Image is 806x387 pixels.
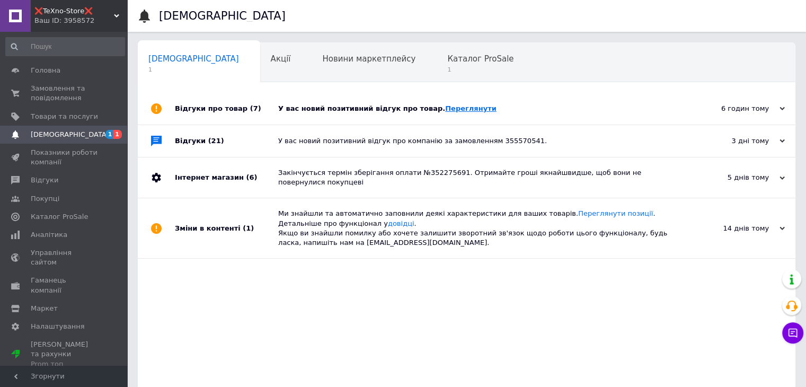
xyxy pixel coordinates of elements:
span: Каталог ProSale [447,54,513,64]
span: Налаштування [31,322,85,331]
a: довідці [388,219,414,227]
div: 6 годин тому [679,104,785,113]
div: Ми знайшли та автоматично заповнили деякі характеристики для ваших товарів. . Детальніше про функ... [278,209,679,248]
span: Новини маркетплейсу [322,54,415,64]
span: Показники роботи компанії [31,148,98,167]
span: [DEMOGRAPHIC_DATA] [148,54,239,64]
div: У вас новий позитивний відгук про товар. [278,104,679,113]
div: Відгуки [175,125,278,157]
div: Prom топ [31,359,98,369]
a: Переглянути позиції [578,209,653,217]
span: (7) [250,104,261,112]
h1: [DEMOGRAPHIC_DATA] [159,10,286,22]
span: Замовлення та повідомлення [31,84,98,103]
span: 1 [148,66,239,74]
div: Відгуки про товар [175,93,278,125]
span: Каталог ProSale [31,212,88,222]
span: Акції [271,54,291,64]
div: Ваш ID: 3958572 [34,16,127,25]
span: ❌TeXno-Store❌ [34,6,114,16]
span: (21) [208,137,224,145]
div: 5 днів тому [679,173,785,182]
div: Інтернет магазин [175,157,278,198]
span: 1 [447,66,513,74]
span: [DEMOGRAPHIC_DATA] [31,130,109,139]
span: 1 [105,130,114,139]
div: Закінчується термін зберігання оплати №352275691. Отримайте гроші якнайшвидше, щоб вони не поверн... [278,168,679,187]
span: Аналітика [31,230,67,240]
span: Головна [31,66,60,75]
div: 3 дні тому [679,136,785,146]
span: Управління сайтом [31,248,98,267]
span: Покупці [31,194,59,204]
span: Маркет [31,304,58,313]
span: Товари та послуги [31,112,98,121]
div: У вас новий позитивний відгук про компанію за замовленням 355570541. [278,136,679,146]
input: Пошук [5,37,125,56]
span: Відгуки [31,175,58,185]
div: 14 днів тому [679,224,785,233]
button: Чат з покупцем [782,322,803,344]
span: (6) [246,173,257,181]
span: (1) [243,224,254,232]
a: Переглянути [445,104,497,112]
span: Гаманець компанії [31,276,98,295]
div: Зміни в контенті [175,198,278,258]
span: [PERSON_NAME] та рахунки [31,340,98,369]
span: 1 [113,130,122,139]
